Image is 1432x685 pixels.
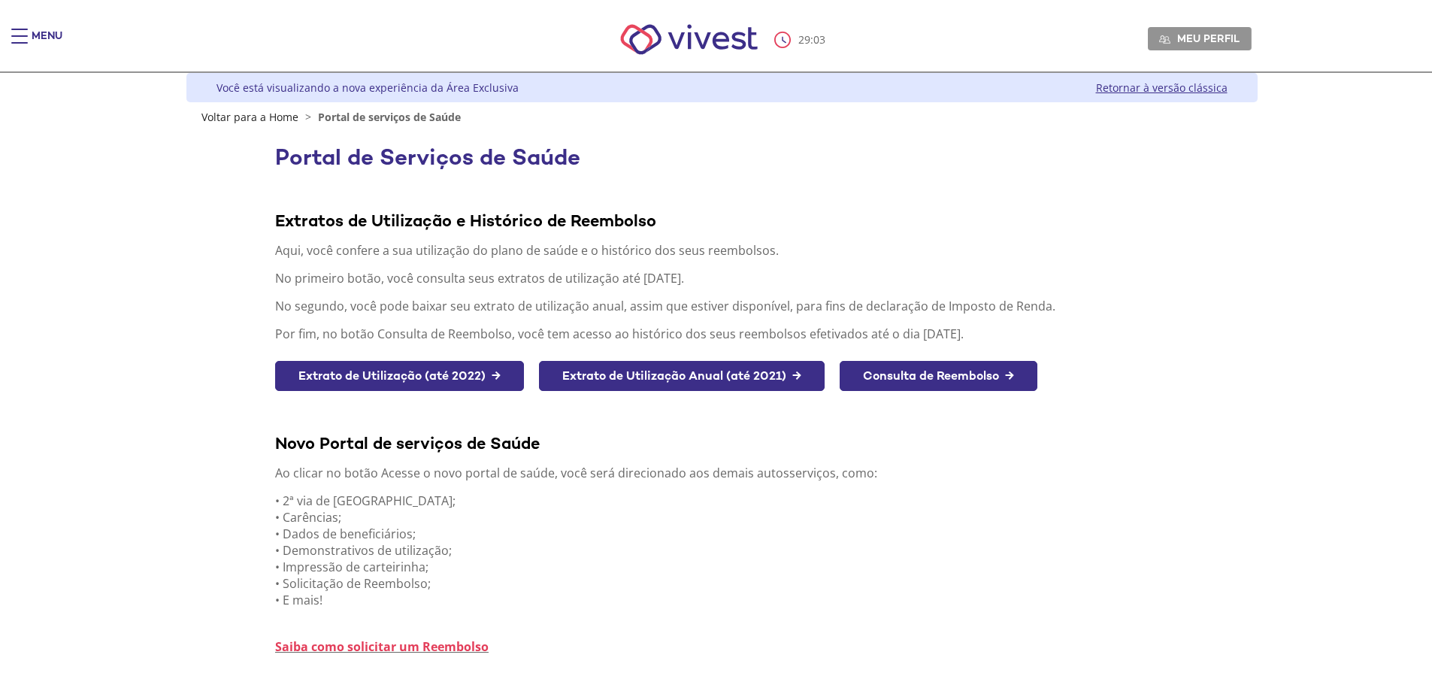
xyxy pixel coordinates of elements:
p: • 2ª via de [GEOGRAPHIC_DATA]; • Carências; • Dados de beneficiários; • Demonstrativos de utiliza... [275,493,1168,608]
h1: Portal de Serviços de Saúde [275,145,1168,170]
a: Extrato de Utilização Anual (até 2021) → [539,361,825,392]
div: Extratos de Utilização e Histórico de Reembolso [275,210,1168,231]
span: 29 [798,32,810,47]
div: Novo Portal de serviços de Saúde [275,432,1168,453]
img: Meu perfil [1159,34,1170,45]
a: Voltar para a Home [201,110,298,124]
p: Por fim, no botão Consulta de Reembolso, você tem acesso ao histórico dos seus reembolsos efetiva... [275,326,1168,342]
p: No segundo, você pode baixar seu extrato de utilização anual, assim que estiver disponível, para ... [275,298,1168,314]
a: Retornar à versão clássica [1096,80,1228,95]
div: Menu [32,29,62,59]
img: Vivest [604,8,774,71]
a: Consulta de Reembolso → [840,361,1037,392]
p: Ao clicar no botão Acesse o novo portal de saúde, você será direcionado aos demais autosserviços,... [275,465,1168,481]
span: Meu perfil [1177,32,1240,45]
p: Aqui, você confere a sua utilização do plano de saúde e o histórico dos seus reembolsos. [275,242,1168,259]
a: Saiba como solicitar um Reembolso [275,638,489,655]
div: Você está visualizando a nova experiência da Área Exclusiva [216,80,519,95]
a: Meu perfil [1148,27,1252,50]
span: Portal de serviços de Saúde [318,110,461,124]
span: 03 [813,32,825,47]
span: > [301,110,315,124]
div: : [774,32,828,48]
a: Extrato de Utilização (até 2022) → [275,361,524,392]
p: No primeiro botão, você consulta seus extratos de utilização até [DATE]. [275,270,1168,286]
